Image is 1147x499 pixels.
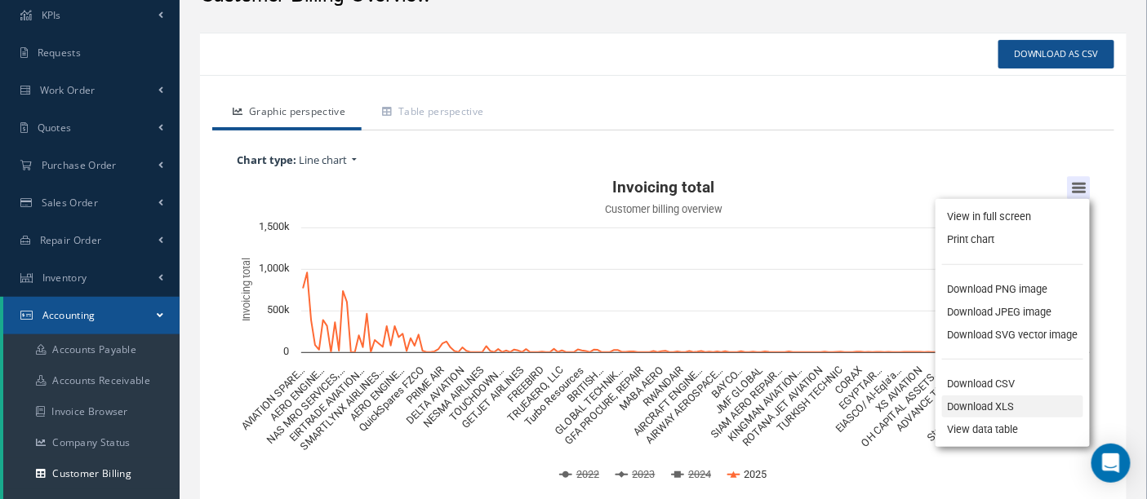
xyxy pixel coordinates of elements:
[404,364,447,407] text: PRIME AIR
[237,152,296,167] b: Chart type:
[942,205,1083,228] li: View in full screen
[522,364,585,428] text: Turbo Resources
[238,364,307,433] text: AVIATION SPARE…
[562,364,646,448] text: GFA PROCURE, REPAIR
[942,417,1083,440] li: View data table
[287,364,367,444] text: EIRTRADE AVIATION…
[942,228,1083,251] li: Print chart
[420,364,487,431] text: NESMA AIRLINES
[42,308,96,322] span: Accounting
[505,364,566,425] text: TRUEAERO, LLC
[42,271,87,285] span: Inventory
[42,196,98,210] span: Sales Order
[942,278,1083,301] li: Download PNG image
[229,148,1098,173] a: Chart type: Line chart
[240,258,252,322] text: Invoicing total
[212,96,362,130] a: Graphic perspective
[267,303,290,316] text: 500k
[404,364,466,426] text: DELTA AVIATION
[859,364,945,450] text: OH CAPITAL ASSETS,…
[709,364,746,401] text: BAYCO…
[362,96,500,130] a: Table perspective
[605,203,722,215] text: Customer billing overview
[3,458,180,489] a: Customer Billing
[713,364,765,417] text: JMF GLOBAL
[833,364,865,397] text: CORAX
[42,158,117,172] span: Purchase Order
[38,46,81,60] span: Requests
[356,364,426,435] text: QuickSpares FZCO
[229,172,1098,498] svg: Interactive chart
[688,468,711,480] text: 2024
[709,364,785,441] text: SIAM AERO REPAIR…
[38,121,72,135] span: Quotes
[740,364,825,449] text: ROTANA JET AVIATION
[3,334,180,365] a: Accounts Payable
[874,364,924,415] text: XS AVIATION
[942,323,1083,346] li: Download SVG vector image
[447,364,506,424] text: TOUCHDOWN…
[460,364,527,431] text: GETJET AIRLINES
[553,364,626,438] text: GLOBAL TECHNIK…
[283,345,289,357] text: 0
[3,365,180,396] a: Accounts Receivable
[936,199,1090,447] ul: Chart menu
[3,396,180,427] a: Invoice Browser
[565,364,606,405] text: BRITISH…
[42,8,61,22] span: KPIs
[998,40,1114,68] a: Download as CSV
[229,172,1098,498] div: Invoicing total. Highcharts interactive chart.
[1091,444,1131,483] div: Open Intercom Messenger
[348,364,407,424] text: AERO ENGINE…
[3,297,180,334] a: Accounting
[775,364,845,435] text: TURKISH TECHNIC
[560,466,599,480] button: Show 2022
[265,364,347,447] text: NAS MRO SERVICES,…
[259,262,290,274] text: 1,000k
[613,178,715,197] text: Invoicing total
[616,466,656,480] button: Show 2023
[672,466,711,480] button: Show 2024
[837,364,885,413] text: EGYPTAIR…
[641,364,686,409] text: RWANDAIR
[942,395,1083,418] li: Download XLS
[298,364,387,453] text: SMARTLYNX AIRLINES…
[505,364,546,405] text: FREEBIRD
[942,373,1083,395] li: Download CSV
[40,233,102,247] span: Repair Order
[643,364,725,446] text: AIRWAY AEROSPACE…
[299,152,347,167] span: Line chart
[834,364,905,435] text: EIASCO/ Al-Eqla'a…
[631,364,705,439] text: AIRCRAFT ENGINE…
[40,83,96,97] span: Work Order
[3,427,180,458] a: Company Status
[259,220,290,232] text: 1,500k
[728,466,767,480] button: Show 2025
[616,364,665,413] text: MABA AERO
[726,364,806,444] text: KINGMAN AVIATION…
[268,364,327,424] text: AERO ENGINE…
[942,300,1083,323] li: Download JPEG image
